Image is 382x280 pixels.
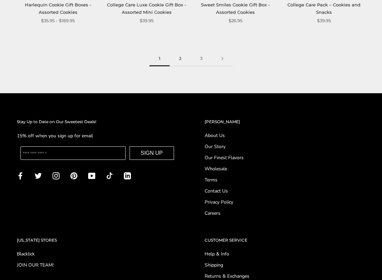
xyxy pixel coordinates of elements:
[21,146,126,160] input: Enter your email
[107,2,186,14] a: College Care Luxe Cookie Gift Box - Assorted Mini Cookies
[17,172,24,179] a: Facebook
[205,237,366,244] h2: CUSTOMER SERVICE
[17,132,178,140] p: 15% off when you sign up for email
[317,17,331,24] span: $39.95
[17,118,178,125] h2: Stay Up to Date on Our Sweetest Deals!
[17,237,178,244] h2: [US_STATE] STORES
[106,172,113,179] a: TikTok
[149,51,170,66] span: 1
[88,172,95,179] a: YouTube
[140,17,153,24] span: $39.95
[212,51,233,66] a: Next page
[205,132,366,139] a: About Us
[205,143,366,150] a: Our Story
[205,154,366,161] a: Our Finest Flavors
[170,51,191,66] a: 2
[205,261,366,269] a: Shipping
[229,17,242,24] span: $26.95
[205,187,366,195] a: Contact Us
[53,172,60,179] a: Instagram
[205,118,366,125] h2: [PERSON_NAME]
[124,172,131,179] a: LinkedIn
[205,273,366,280] a: Returns & Exchanges
[191,51,212,66] a: 3
[25,2,91,14] a: Harlequin Cookie Gift Boxes - Assorted Cookies
[205,165,366,172] a: Wholesale
[5,254,70,275] iframe: Sign Up via Text for Offers
[35,172,42,179] a: Twitter
[205,210,366,217] a: Careers
[205,176,366,183] a: Terms
[205,250,366,257] a: Help & Info
[17,261,178,269] a: JOIN OUR TEAM!
[201,2,270,14] a: Sweet Smiles Cookie Gift Box - Assorted Cookies
[70,172,77,179] a: Pinterest
[17,250,178,257] a: Blacklick
[205,199,366,206] a: Privacy Policy
[130,146,174,160] button: SIGN UP
[287,2,360,14] a: College Care Pack – Cookies and Snacks
[41,17,75,24] span: $35.95 - $169.95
